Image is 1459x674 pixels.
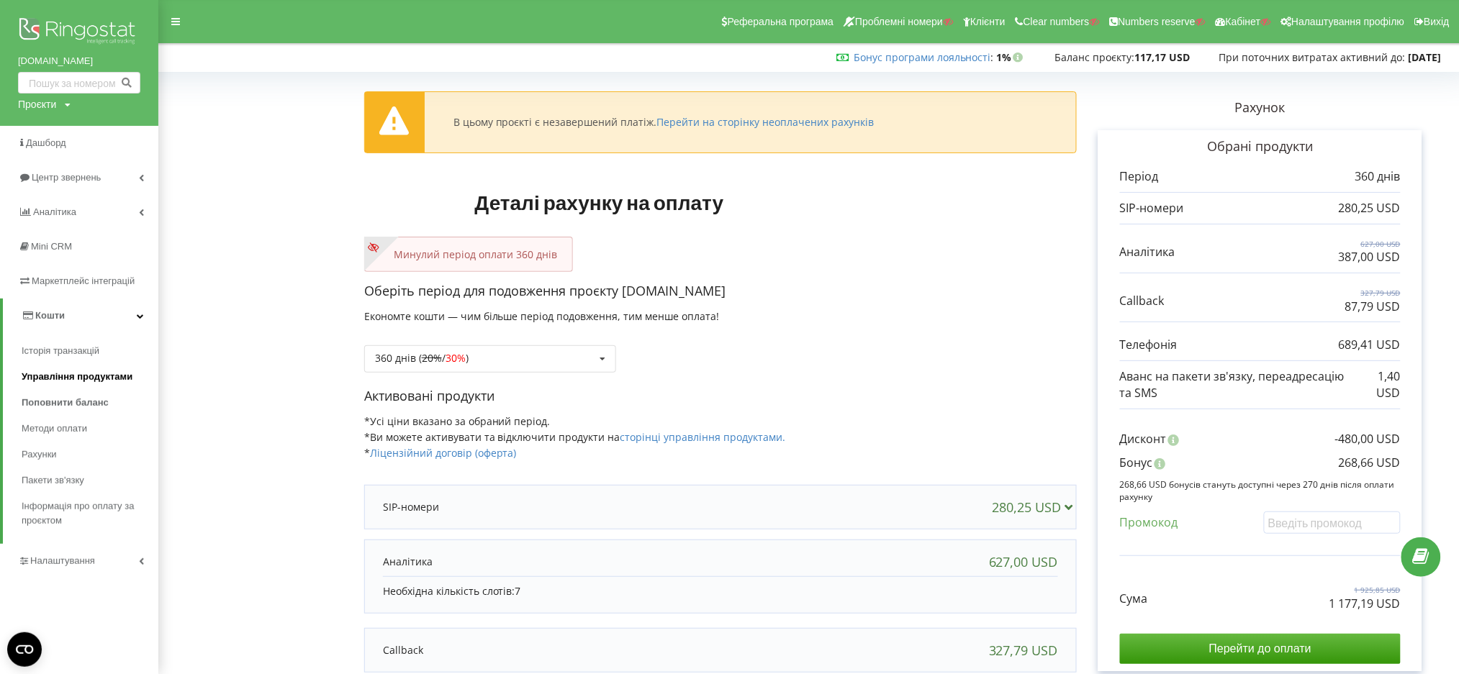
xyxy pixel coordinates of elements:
p: Оберіть період для подовження проєкту [DOMAIN_NAME] [364,282,1077,301]
span: Clear numbers [1024,16,1090,27]
strong: [DATE] [1409,50,1442,64]
span: : [854,50,994,64]
p: 1 925,85 USD [1329,585,1401,595]
span: 7 [515,584,521,598]
s: 20% [422,351,442,365]
input: Перейти до оплати [1120,634,1401,664]
span: Клієнти [970,16,1006,27]
span: Кабінет [1226,16,1261,27]
p: 87,79 USD [1345,299,1401,315]
span: Інформація про оплату за проєктом [22,499,151,528]
img: Ringostat logo [18,14,140,50]
span: Numbers reserve [1119,16,1196,27]
span: Економте кошти — чим більше період подовження, тим менше оплата! [364,309,720,323]
button: Open CMP widget [7,632,42,667]
p: 387,00 USD [1339,249,1401,265]
strong: 117,17 USD [1135,50,1191,64]
div: В цьому проєкті є незавершений платіж. [453,116,875,129]
p: 360 днів [1355,168,1401,185]
span: При поточних витратах активний до: [1219,50,1406,64]
p: Промокод [1120,514,1178,531]
span: Кошти [35,310,65,321]
span: Дашборд [26,137,66,148]
p: 1,40 USD [1357,368,1401,401]
span: Маркетплейс інтеграцій [32,275,135,286]
span: *Усі ціни вказано за обраний період. [364,414,551,428]
p: Минулий період оплати 360 днів [379,247,558,262]
a: Кошти [3,299,158,333]
div: 280,25 USD [992,500,1079,514]
p: Телефонія [1120,337,1178,353]
span: Рахунки [22,447,57,462]
p: 627,00 USD [1339,239,1401,249]
span: Проблемні номери [855,16,943,27]
span: Mini CRM [31,241,72,252]
span: Реферальна програма [728,16,834,27]
p: Аванс на пакети зв'язку, переадресацію та SMS [1120,368,1357,401]
p: Callback [383,643,423,657]
p: 268,66 USD бонусів стануть доступні через 270 днів після оплати рахунку [1120,478,1401,503]
p: 280,25 USD [1339,200,1401,217]
div: 627,00 USD [989,555,1058,569]
p: Сума [1120,591,1148,607]
p: Дисконт [1120,431,1167,447]
span: Налаштування профілю [1291,16,1404,27]
p: -480,00 USD [1335,431,1401,447]
input: Пошук за номером [18,72,140,94]
p: 327,79 USD [1345,288,1401,298]
a: [DOMAIN_NAME] [18,54,140,68]
p: Аналітика [1120,244,1175,260]
span: Аналiтика [33,206,76,217]
p: SIP-номери [1120,200,1184,217]
p: Бонус [1120,455,1153,471]
p: Активовані продукти [364,387,1077,406]
span: Вихід [1424,16,1450,27]
a: Пакети зв'язку [22,468,158,493]
span: Управління продуктами [22,370,132,384]
a: Методи оплати [22,416,158,442]
a: сторінці управління продуктами. [620,430,786,444]
h1: Деталі рахунку на оплату [364,168,835,237]
p: Callback [1120,293,1165,309]
span: 30% [446,351,466,365]
a: Ліцензійний договір (оферта) [370,446,517,460]
strong: 1% [997,50,1026,64]
a: Управління продуктами [22,364,158,390]
p: Рахунок [1077,99,1444,117]
a: Перейти на сторінку неоплачених рахунків [657,115,875,129]
a: Поповнити баланс [22,390,158,416]
p: 268,66 USD [1339,455,1401,471]
div: Проєкти [18,97,56,111]
input: Введіть промокод [1264,511,1401,534]
a: Інформація про оплату за проєктом [22,493,158,534]
p: Період [1120,168,1159,185]
p: SIP-номери [383,500,439,514]
p: 689,41 USD [1339,337,1401,353]
p: Обрані продукти [1120,137,1401,156]
p: Необхідна кількість слотів: [383,584,1058,598]
span: Історія транзакцій [22,344,99,358]
span: Центр звернень [32,172,101,183]
span: Налаштування [30,555,95,566]
a: Рахунки [22,442,158,468]
span: Методи оплати [22,422,87,436]
a: Історія транзакцій [22,338,158,364]
span: Баланс проєкту: [1055,50,1135,64]
div: 360 днів ( / ) [375,353,469,363]
a: Бонус програми лояльності [854,50,991,64]
p: 1 177,19 USD [1329,596,1401,612]
span: Поповнити баланс [22,396,109,410]
div: 327,79 USD [989,643,1058,657]
span: *Ви можете активувати та відключити продукти на [364,430,786,444]
span: Пакети зв'язку [22,473,84,488]
p: Аналітика [383,555,433,569]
